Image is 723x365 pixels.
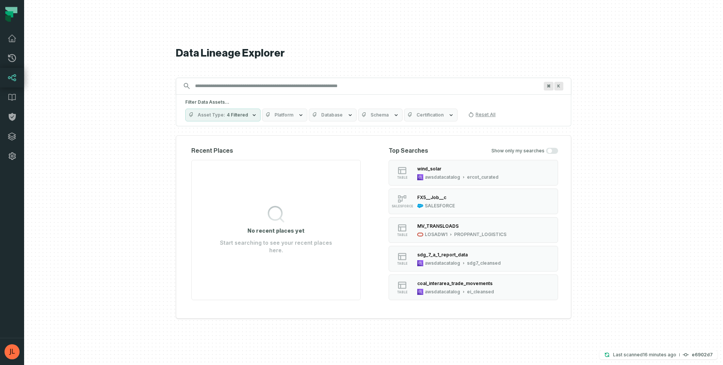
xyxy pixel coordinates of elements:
[692,353,713,357] h4: e6902d7
[554,82,563,90] span: Press ⌘ + K to focus the search bar
[5,344,20,359] img: avatar of Justin Lansdale
[544,82,554,90] span: Press ⌘ + K to focus the search bar
[599,350,717,359] button: Last scanned[DATE] 10:41:27 AMe6902d7
[643,352,676,357] relative-time: Oct 8, 2025, 10:41 AM MDT
[613,351,676,359] p: Last scanned
[176,47,571,60] h1: Data Lineage Explorer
